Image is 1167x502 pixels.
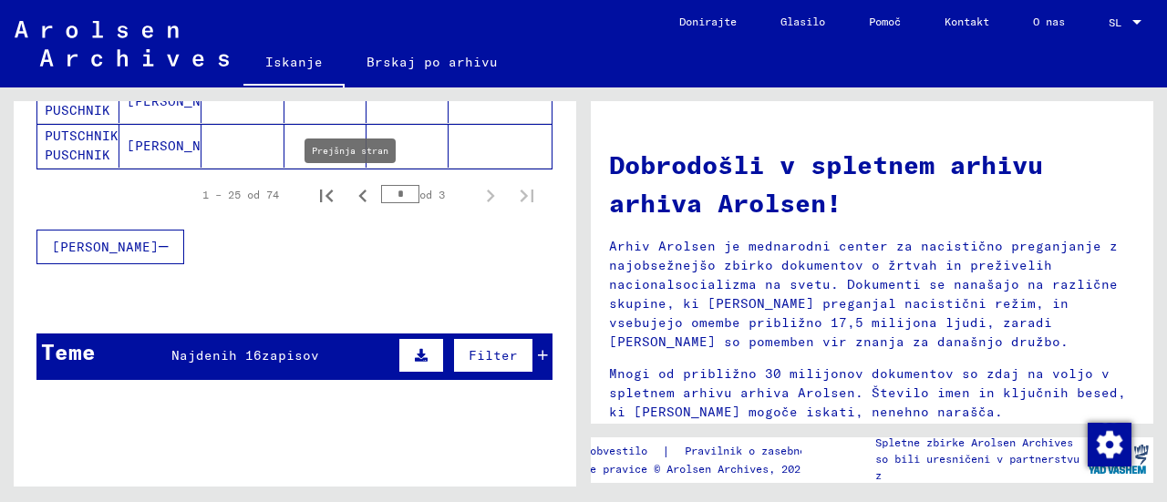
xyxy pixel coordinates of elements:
button: Naslednja stran [472,177,509,213]
font: PUTSCHNIK PUSCHNIK [45,128,119,163]
font: [PERSON_NAME] [127,93,233,109]
font: Donirajte [679,15,737,28]
font: so bili uresničeni v partnerstvu z [875,452,1079,482]
button: [PERSON_NAME] [36,230,184,264]
font: Arhiv Arolsen je mednarodni center za nacistično preganjanje z najobsežnejšo zbirko dokumentov o ... [609,238,1118,350]
font: Pravilnik o zasebnosti [685,444,825,457]
font: Glasilo [780,15,825,28]
button: Prejšnja stran [345,177,381,213]
font: Iskanje [265,54,323,70]
button: Prva stran [308,177,345,213]
font: [PERSON_NAME] [127,138,233,154]
font: Spletne zbirke Arolsen Archives [875,435,1073,449]
font: [PERSON_NAME] [52,239,159,255]
font: Mnogi od približno 30 milijonov dokumentov so zdaj na voljo v spletnem arhivu arhiva Arolsen. Šte... [609,365,1126,420]
font: Pravno obvestilo [545,444,647,457]
a: Pravno obvestilo [545,442,662,461]
img: Arolsen_neg.svg [15,21,229,67]
a: Iskanje [243,40,345,87]
font: O nas [1033,15,1065,28]
font: Filter [469,347,518,364]
img: Sprememba soglasja [1088,423,1131,466]
font: Teme [41,338,96,365]
font: Kontakt [945,15,989,28]
font: zapisov [262,347,319,364]
font: od 3 [419,188,445,201]
a: Brskaj po arhivu [345,40,520,84]
font: 1 – 25 od 74 [202,188,279,201]
font: Brskaj po arhivu [367,54,498,70]
button: Filter [453,338,533,373]
font: Dobrodošli v spletnem arhivu arhiva Arolsen! [609,149,1043,219]
font: Avtorske pravice © Arolsen Archives, 2021 [545,462,807,476]
img: yv_logo.png [1084,436,1152,482]
font: SL [1109,15,1121,29]
font: Najdenih 16 [171,347,262,364]
button: Zadnja stran [509,177,545,213]
font: Pomoč [869,15,901,28]
font: | [662,443,670,459]
a: Pravilnik o zasebnosti [670,442,847,461]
